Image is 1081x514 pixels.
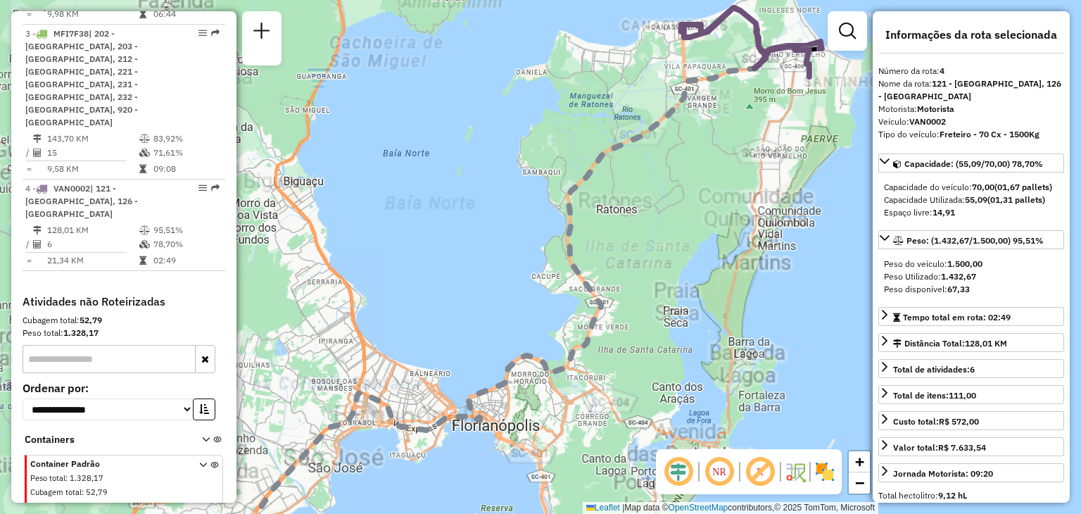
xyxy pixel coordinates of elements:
td: 9,98 KM [46,7,139,21]
strong: 67,33 [947,284,970,294]
span: 4/6 [129,501,141,510]
span: Capacidade: (55,09/70,00) 78,70% [904,158,1043,169]
span: Tempo total em rota: 02:49 [903,312,1011,322]
td: 95,51% [153,223,220,237]
div: Custo total: [893,415,979,428]
strong: 70,00 [972,182,994,192]
a: Total de atividades:6 [878,359,1064,378]
span: Peso do veículo: [884,258,982,269]
span: | [622,503,624,513]
strong: 121 - [GEOGRAPHIC_DATA], 126 - [GEOGRAPHIC_DATA] [878,78,1061,101]
strong: 6 [970,364,975,375]
td: 6 [46,237,139,251]
td: 15 [46,146,139,160]
strong: 1.432,67 [941,271,976,282]
div: Capacidade: (55,09/70,00) 78,70% [878,175,1064,225]
button: Ordem crescente [193,399,215,420]
em: Rota exportada [211,29,220,37]
div: Peso total: [23,327,225,339]
i: % de utilização do peso [139,226,150,234]
span: 4 - [25,183,138,219]
span: Exibir rótulo [743,455,777,489]
span: Containers [25,432,184,447]
strong: R$ 572,00 [939,416,979,427]
i: Tempo total em rota [139,256,146,265]
strong: Motorista [917,104,954,114]
span: + [855,453,864,470]
div: Capacidade do veículo: [884,181,1058,194]
td: / [25,237,32,251]
em: Opções [198,184,207,192]
i: Distância Total [33,226,42,234]
i: Total de Atividades [33,149,42,157]
div: Distância Total: [893,337,1007,350]
label: Ordenar por: [23,380,225,396]
a: Tempo total em rota: 02:49 [878,307,1064,326]
strong: VAN0002 [909,116,946,127]
span: Container Padrão [30,458,182,470]
strong: 55,09 [965,194,987,205]
h4: Informações da rota selecionada [878,28,1064,42]
i: % de utilização da cubagem [139,240,150,249]
em: Opções [198,29,207,37]
div: Número da rota: [878,65,1064,77]
span: : [65,473,68,483]
span: Peso: (1.432,67/1.500,00) 95,51% [906,235,1044,246]
strong: (01,67 pallets) [994,182,1052,192]
span: Cubagem total [30,487,82,497]
span: | 121 - [GEOGRAPHIC_DATA], 126 - [GEOGRAPHIC_DATA] [25,183,138,219]
td: 128,01 KM [46,223,139,237]
div: Cubagem total: [23,314,225,327]
a: Peso: (1.432,67/1.500,00) 95,51% [878,230,1064,249]
td: 21,34 KM [46,253,139,268]
i: % de utilização do peso [139,134,150,143]
span: MFI7F38 [53,28,89,39]
td: 83,92% [153,132,220,146]
td: = [25,162,32,176]
span: 52,79 [86,487,108,497]
span: : [82,487,84,497]
span: Total de atividades/pedidos [30,501,125,510]
strong: R$ 7.633,54 [938,442,986,453]
td: 09:08 [153,162,220,176]
div: Nome da rota: [878,77,1064,103]
span: : [125,501,127,510]
td: 143,70 KM [46,132,139,146]
td: 06:44 [153,7,220,21]
strong: (01,31 pallets) [987,194,1045,205]
div: Veículo: [878,115,1064,128]
img: Fluxo de ruas [784,460,807,483]
div: Tipo do veículo: [878,128,1064,141]
strong: 1.328,17 [63,327,99,338]
td: 78,70% [153,237,220,251]
div: Motorista: [878,103,1064,115]
span: 128,01 KM [965,338,1007,349]
td: = [25,7,32,21]
span: Ocultar deslocamento [662,455,695,489]
div: Peso: (1.432,67/1.500,00) 95,51% [878,252,1064,301]
td: 9,58 KM [46,162,139,176]
div: Capacidade Utilizada: [884,194,1058,206]
a: Total de itens:111,00 [878,385,1064,404]
span: Ocultar NR [702,455,736,489]
span: 1.328,17 [70,473,103,483]
h4: Atividades não Roteirizadas [23,295,225,308]
a: Distância Total:128,01 KM [878,333,1064,352]
i: Total de Atividades [33,240,42,249]
td: / [25,146,32,160]
div: Peso Utilizado: [884,270,1058,283]
td: 71,61% [153,146,220,160]
strong: 14,91 [933,207,955,218]
span: − [855,474,864,491]
a: Nova sessão e pesquisa [248,17,276,49]
i: Tempo total em rota [139,165,146,173]
strong: Freteiro - 70 Cx - 1500Kg [940,129,1039,139]
div: Total hectolitro: [878,489,1064,502]
a: Capacidade: (55,09/70,00) 78,70% [878,153,1064,173]
strong: 4 [940,65,944,76]
i: Distância Total [33,134,42,143]
a: Exibir filtros [833,17,861,45]
a: Jornada Motorista: 09:20 [878,463,1064,482]
strong: 52,79 [80,315,102,325]
div: Espaço livre: [884,206,1058,219]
